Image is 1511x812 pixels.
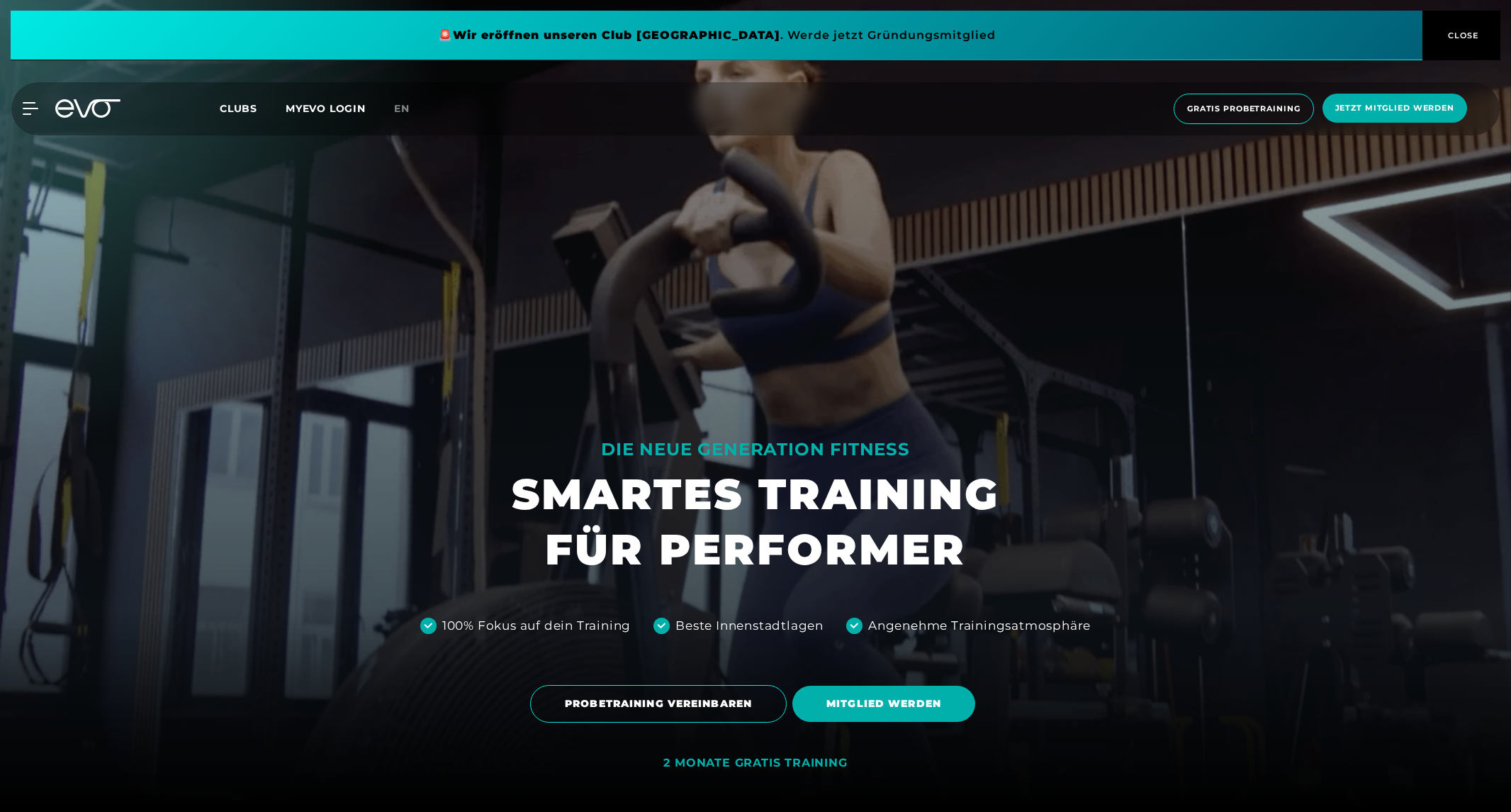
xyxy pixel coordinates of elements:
span: PROBETRAINING VEREINBAREN [565,696,752,711]
span: Jetzt Mitglied werden [1335,102,1454,114]
span: en [394,102,410,115]
a: en [394,101,427,117]
span: CLOSE [1444,29,1479,42]
span: Gratis Probetraining [1187,103,1301,115]
a: Gratis Probetraining [1169,94,1318,124]
div: Beste Innenstadtlagen [675,617,824,635]
a: MYEVO LOGIN [286,102,366,115]
h1: SMARTES TRAINING FÜR PERFORMER [512,467,999,577]
div: DIE NEUE GENERATION FITNESS [512,438,999,461]
a: Jetzt Mitglied werden [1318,94,1471,124]
span: MITGLIED WERDEN [826,696,941,711]
div: 100% Fokus auf dein Training [442,617,631,635]
div: Angenehme Trainingsatmosphäre [868,617,1091,635]
span: Clubs [220,102,257,115]
button: CLOSE [1422,11,1500,60]
a: PROBETRAINING VEREINBAREN [530,674,792,733]
a: MITGLIED WERDEN [792,675,981,733]
a: Clubs [220,101,286,115]
div: 2 MONATE GRATIS TRAINING [663,756,847,771]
